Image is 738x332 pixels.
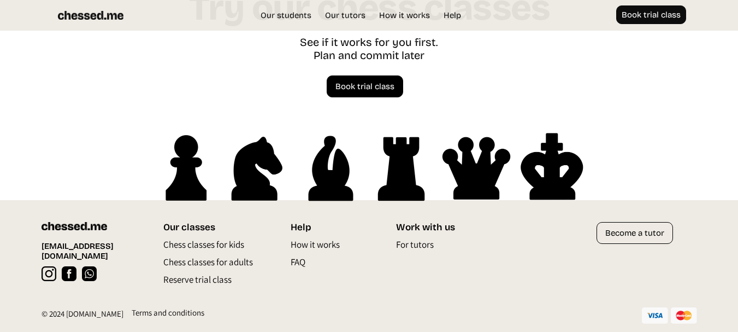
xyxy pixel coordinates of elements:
[291,256,305,273] a: FAQ
[396,222,480,233] div: Work with us
[255,10,317,21] a: Our students
[374,10,435,21] a: How it works
[291,238,340,256] a: How it works
[327,75,403,97] a: Book trial class
[163,273,232,291] a: Reserve trial class
[396,238,434,256] a: For tutors
[163,222,258,233] div: Our classes
[132,307,204,324] div: Terms and conditions
[291,222,369,233] div: Help
[300,36,438,65] div: See if it works for you first. Plan and commit later
[42,308,123,325] div: © 2024 [DOMAIN_NAME]
[163,238,244,256] a: Chess classes for kids
[320,10,371,21] a: Our tutors
[438,10,467,21] a: Help
[616,5,686,24] a: Book trial class
[163,256,253,273] a: Chess classes for adults
[123,307,204,327] a: Terms and conditions
[597,222,673,244] a: Become a tutor
[42,241,141,261] a: [EMAIL_ADDRESS][DOMAIN_NAME]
